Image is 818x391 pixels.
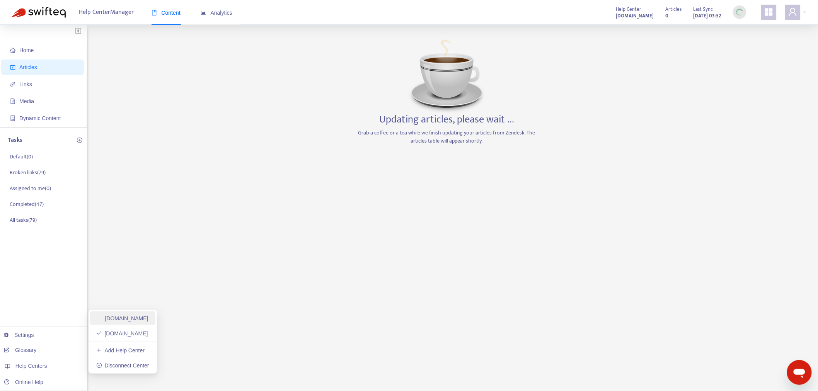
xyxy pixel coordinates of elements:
a: [DOMAIN_NAME] [96,330,148,337]
p: Assigned to me ( 0 ) [10,184,51,192]
span: Articles [666,5,682,14]
span: area-chart [201,10,206,15]
p: Grab a coffee or a tea while we finish updating your articles from Zendesk. The articles table wi... [356,129,538,145]
p: Broken links ( 79 ) [10,168,46,177]
span: home [10,48,15,53]
a: Glossary [4,347,36,353]
p: Default ( 0 ) [10,153,33,161]
span: Help Centers [15,363,47,369]
a: Settings [4,332,34,338]
a: [DOMAIN_NAME] [616,11,654,20]
a: Online Help [4,379,43,385]
span: book [152,10,157,15]
h3: Updating articles, please wait ... [379,114,514,126]
span: Last Sync [694,5,713,14]
img: Swifteq [12,7,66,18]
span: Links [19,81,32,87]
strong: [DOMAIN_NAME] [616,12,654,20]
strong: [DATE] 03:52 [694,12,721,20]
img: sync_loading.0b5143dde30e3a21642e.gif [735,7,745,17]
iframe: Button to launch messaging window [787,360,812,385]
a: [DOMAIN_NAME] [96,315,148,321]
span: Dynamic Content [19,115,61,121]
p: Completed ( 47 ) [10,200,44,208]
span: Analytics [201,10,232,16]
a: Add Help Center [96,347,145,354]
p: Tasks [8,136,22,145]
p: All tasks ( 79 ) [10,216,37,224]
span: user [788,7,798,17]
strong: 0 [666,12,669,20]
span: Help Center Manager [79,5,134,20]
a: Disconnect Center [96,362,149,369]
span: account-book [10,65,15,70]
span: container [10,116,15,121]
span: plus-circle [77,138,82,143]
span: Articles [19,64,37,70]
span: file-image [10,99,15,104]
img: Coffee image [408,36,486,114]
span: Media [19,98,34,104]
span: Help Center [616,5,642,14]
span: appstore [764,7,774,17]
span: Content [152,10,181,16]
span: Home [19,47,34,53]
span: link [10,82,15,87]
